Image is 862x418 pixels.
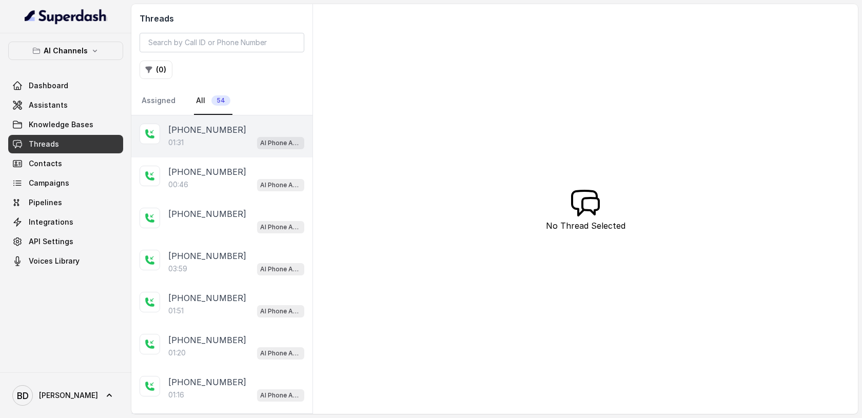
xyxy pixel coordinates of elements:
p: AI Phone Assistant [260,138,301,148]
img: light.svg [25,8,107,25]
p: AI Phone Assistant [260,264,301,274]
p: 01:51 [168,306,184,316]
span: Contacts [29,158,62,169]
p: AI Phone Assistant [260,390,301,401]
span: Pipelines [29,197,62,208]
a: Assigned [140,87,178,115]
p: 01:20 [168,348,186,358]
a: API Settings [8,232,123,251]
p: [PHONE_NUMBER] [168,208,246,220]
span: API Settings [29,236,73,247]
p: 01:31 [168,137,184,148]
a: [PERSON_NAME] [8,381,123,410]
button: (0) [140,61,172,79]
h2: Threads [140,12,304,25]
a: Contacts [8,154,123,173]
span: Integrations [29,217,73,227]
p: [PHONE_NUMBER] [168,250,246,262]
p: AI Phone Assistant [260,180,301,190]
a: Threads [8,135,123,153]
a: Dashboard [8,76,123,95]
p: 03:59 [168,264,187,274]
span: Knowledge Bases [29,120,93,130]
a: Knowledge Bases [8,115,123,134]
p: [PHONE_NUMBER] [168,292,246,304]
span: Threads [29,139,59,149]
p: [PHONE_NUMBER] [168,166,246,178]
p: AI Phone Assistant [260,348,301,359]
a: Voices Library [8,252,123,270]
a: Assistants [8,96,123,114]
input: Search by Call ID or Phone Number [140,33,304,52]
span: 54 [211,95,230,106]
p: AI Phone Assistant [260,222,301,232]
a: Integrations [8,213,123,231]
a: Pipelines [8,193,123,212]
span: Assistants [29,100,68,110]
p: 00:46 [168,180,188,190]
p: AI Channels [44,45,88,57]
nav: Tabs [140,87,304,115]
span: Campaigns [29,178,69,188]
span: [PERSON_NAME] [39,390,98,401]
span: Dashboard [29,81,68,91]
p: [PHONE_NUMBER] [168,334,246,346]
a: Campaigns [8,174,123,192]
p: No Thread Selected [546,220,625,232]
a: All54 [194,87,232,115]
p: [PHONE_NUMBER] [168,376,246,388]
span: Voices Library [29,256,80,266]
text: BD [17,390,29,401]
button: AI Channels [8,42,123,60]
p: AI Phone Assistant [260,306,301,316]
p: 01:16 [168,390,184,400]
p: [PHONE_NUMBER] [168,124,246,136]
